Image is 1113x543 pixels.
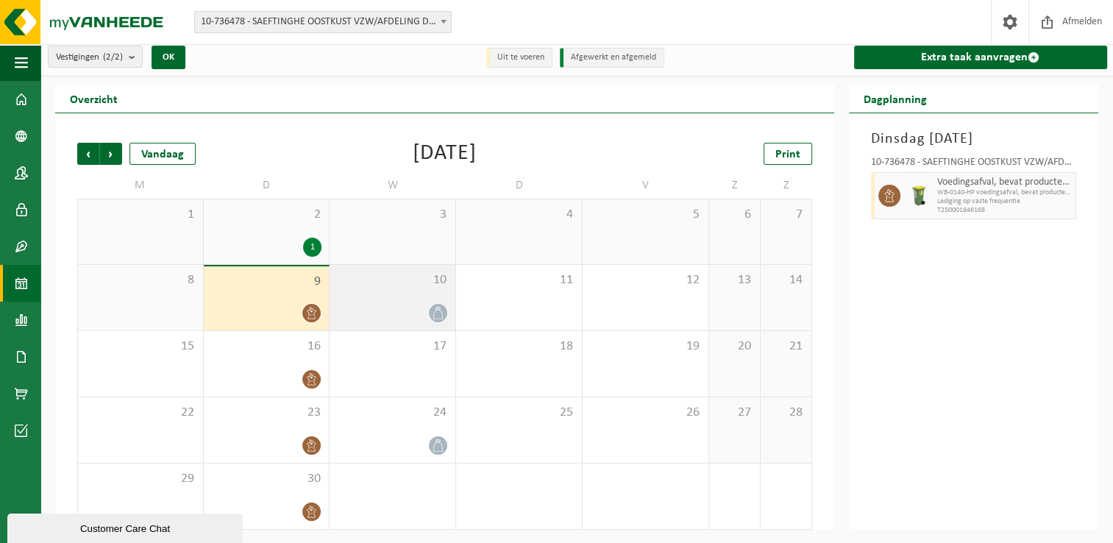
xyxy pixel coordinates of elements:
span: 12 [590,272,701,288]
span: 10 [337,272,448,288]
span: 21 [768,338,804,355]
span: Voedingsafval, bevat producten van dierlijke oorsprong, onverpakt, categorie 3 [937,177,1073,188]
span: 20 [716,338,753,355]
span: 10-736478 - SAEFTINGHE OOSTKUST VZW/AFDELING DE LISBLOMME - LISSEWEGE [194,11,452,33]
span: 24 [337,405,448,421]
div: Vandaag [129,143,196,165]
button: Vestigingen(2/2) [48,46,143,68]
span: WB-0140-HP voedingsafval, bevat producten van dierlijke oors [937,188,1073,197]
li: Afgewerkt en afgemeld [560,48,664,68]
span: 3 [337,207,448,223]
span: 28 [768,405,804,421]
td: W [330,172,456,199]
span: 5 [590,207,701,223]
span: 27 [716,405,753,421]
a: Print [764,143,812,165]
span: 2 [211,207,322,223]
span: Volgende [100,143,122,165]
a: Extra taak aanvragen [854,46,1108,69]
div: 1 [303,238,321,257]
td: D [456,172,583,199]
span: 18 [463,338,575,355]
count: (2/2) [103,52,123,62]
span: 22 [85,405,196,421]
span: 4 [463,207,575,223]
button: OK [152,46,185,69]
h3: Dinsdag [DATE] [871,128,1077,150]
span: Lediging op vaste frequentie [937,197,1073,206]
span: Vestigingen [56,46,123,68]
span: 17 [337,338,448,355]
span: 14 [768,272,804,288]
span: 30 [211,471,322,487]
span: 6 [716,207,753,223]
span: 26 [590,405,701,421]
td: M [77,172,204,199]
span: 11 [463,272,575,288]
td: Z [709,172,761,199]
span: 16 [211,338,322,355]
span: 7 [768,207,804,223]
span: 9 [211,274,322,290]
td: D [204,172,330,199]
span: 10-736478 - SAEFTINGHE OOSTKUST VZW/AFDELING DE LISBLOMME - LISSEWEGE [195,12,451,32]
li: Uit te voeren [486,48,552,68]
span: 23 [211,405,322,421]
span: Vorige [77,143,99,165]
div: [DATE] [413,143,477,165]
td: V [583,172,709,199]
span: Print [775,149,800,160]
td: Z [761,172,812,199]
span: 8 [85,272,196,288]
div: 10-736478 - SAEFTINGHE OOSTKUST VZW/AFDELING DE LISBLOMME - LISSEWEGE [871,157,1077,172]
span: 25 [463,405,575,421]
span: 15 [85,338,196,355]
img: WB-0140-HPE-GN-50 [908,185,930,207]
iframe: chat widget [7,511,246,543]
span: 19 [590,338,701,355]
span: 1 [85,207,196,223]
span: 29 [85,471,196,487]
span: 13 [716,272,753,288]
h2: Dagplanning [849,84,942,113]
h2: Overzicht [55,84,132,113]
span: T250001846168 [937,206,1073,215]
